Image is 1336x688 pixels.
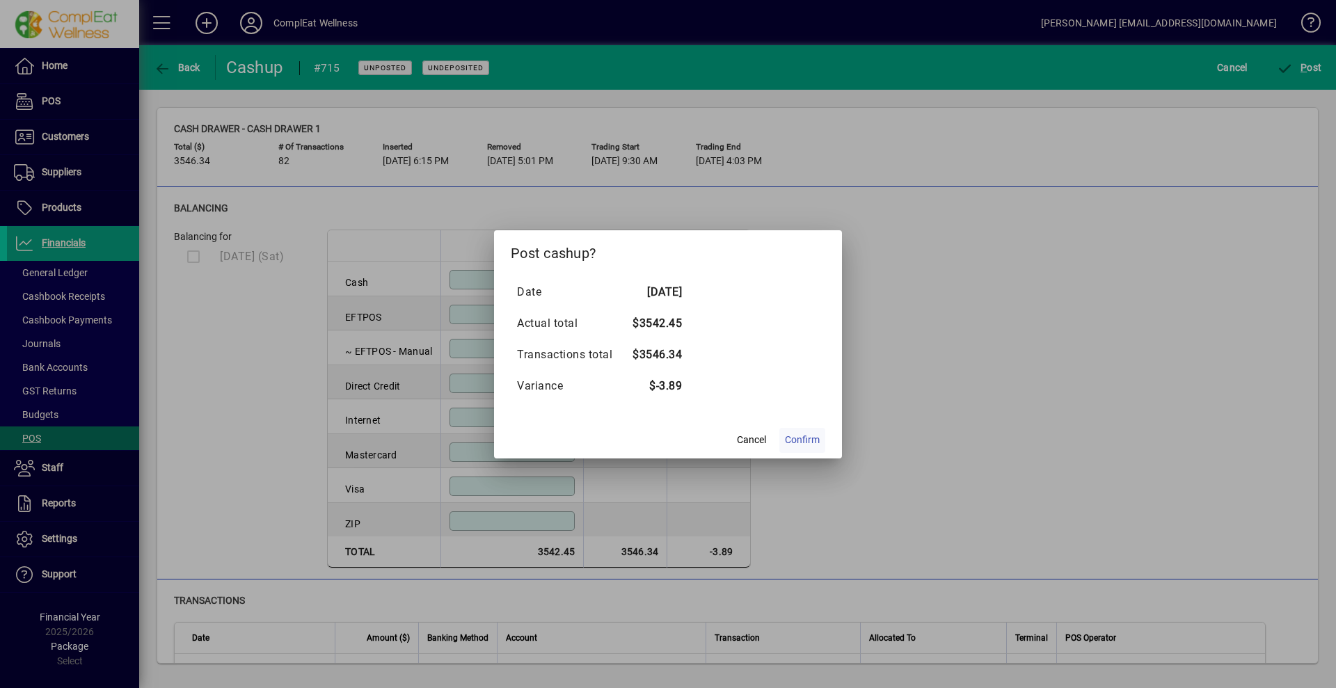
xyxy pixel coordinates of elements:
h2: Post cashup? [494,230,842,271]
span: Confirm [785,433,820,447]
td: $-3.89 [626,371,682,402]
td: Date [516,277,626,308]
button: Confirm [779,428,825,453]
td: Variance [516,371,626,402]
td: [DATE] [626,277,682,308]
span: Cancel [737,433,766,447]
td: Transactions total [516,339,626,371]
td: $3546.34 [626,339,682,371]
td: $3542.45 [626,308,682,339]
td: Actual total [516,308,626,339]
button: Cancel [729,428,774,453]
